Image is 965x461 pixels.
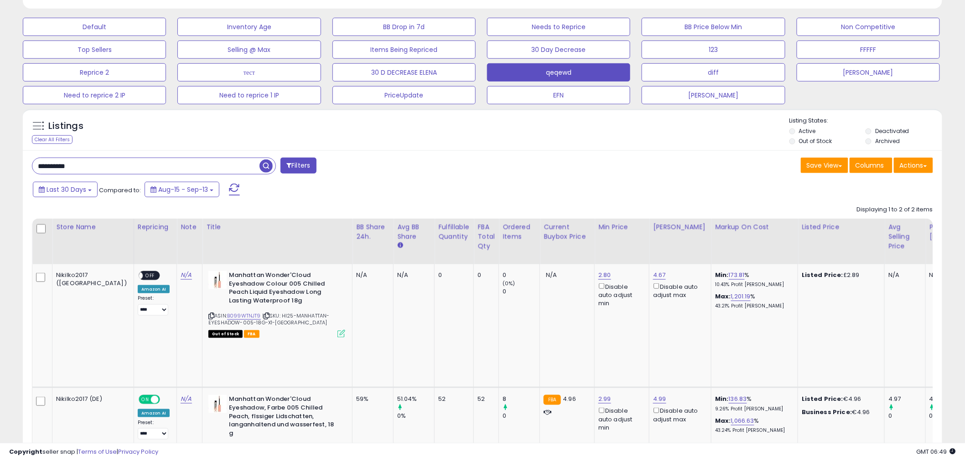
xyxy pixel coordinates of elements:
a: 136.83 [729,394,747,404]
b: Manhattan Wonder'Cloud Eyeshadow, Farbe 005 Chilled Peach, flssiger Lidschatten, langanhaltend un... [229,395,340,440]
button: Inventory Age [177,18,321,36]
button: Default [23,18,166,36]
th: The percentage added to the cost of goods (COGS) that forms the calculator for Min & Max prices. [711,219,798,264]
div: Amazon AI [138,285,170,293]
button: Save View [801,158,848,173]
label: Out of Stock [799,137,832,145]
div: Min Price [598,222,645,232]
div: % [715,417,791,434]
a: N/A [181,271,192,280]
div: [PERSON_NAME] [653,222,707,232]
a: 1,066.63 [731,416,754,425]
button: PriceUpdate [332,86,476,104]
span: FBA [244,330,259,338]
div: Nikilko2017 ([GEOGRAPHIC_DATA]) [56,271,127,287]
div: Note [181,222,198,232]
div: Preset: [138,420,170,440]
div: Nikilko2017 (DE) [56,395,127,403]
a: B099WTNJT9 [227,312,261,320]
label: Deactivated [875,127,909,135]
div: Listed Price [802,222,881,232]
p: 9.26% Profit [PERSON_NAME] [715,406,791,412]
small: FBA [544,395,560,405]
div: Clear All Filters [32,135,73,144]
button: 30 D DECREASE ELENA [332,63,476,82]
div: Disable auto adjust min [598,406,642,432]
div: N/A [356,271,386,279]
div: Avg BB Share [397,222,431,241]
div: Displaying 1 to 2 of 2 items [857,205,933,214]
button: BB Price Below Min [642,18,785,36]
span: OFF [143,272,157,280]
span: | SKU: HI25-MANHATTAN-EYESHADOW-005-18G-X1-[GEOGRAPHIC_DATA] [208,312,330,326]
b: Manhattan Wonder'Cloud Eyeshadow Colour 005 Chilled Peach Liquid Eyeshadow Long Lasting Waterproo... [229,271,340,307]
button: Selling @ Max [177,41,321,59]
b: Min: [715,271,729,279]
button: 30 Day Decrease [487,41,630,59]
button: [PERSON_NAME] [797,63,940,82]
p: 43.21% Profit [PERSON_NAME] [715,303,791,309]
div: 52 [477,395,492,403]
div: 0 [477,271,492,279]
div: 0 [438,271,467,279]
a: 4.67 [653,271,666,280]
span: ON [140,396,151,404]
img: 313auVE8ybL._SL40_.jpg [208,271,227,289]
button: Aug-15 - Sep-13 [145,182,219,197]
a: 2.99 [598,394,611,404]
span: All listings that are currently out of stock and unavailable for purchase on Amazon [208,330,243,338]
b: Business Price: [802,408,852,416]
a: 2.80 [598,271,611,280]
strong: Copyright [9,447,42,456]
div: ASIN: [208,271,345,337]
div: Avg Selling Price [888,222,922,251]
button: 123 [642,41,785,59]
div: Disable auto adjust max [653,406,704,424]
div: FBA Total Qty [477,222,495,251]
button: FFFFF [797,41,940,59]
button: Items Being Repriced [332,41,476,59]
span: Columns [856,161,884,170]
div: N/A [397,271,427,279]
div: €4.96 [802,408,877,416]
div: Disable auto adjust max [653,282,704,299]
button: BB Drop in 7d [332,18,476,36]
div: Repricing [138,222,173,232]
button: Needs to Reprice [487,18,630,36]
label: Active [799,127,816,135]
div: Fulfillable Quantity [438,222,470,241]
div: N/A [888,271,918,279]
div: Preset: [138,295,170,316]
div: 52 [438,395,467,403]
div: BB Share 24h. [356,222,389,241]
button: Non Competitive [797,18,940,36]
img: 313auVE8ybL._SL40_.jpg [208,395,227,413]
a: 173.81 [729,271,745,280]
button: Need to reprice 2 IP [23,86,166,104]
small: Avg BB Share. [397,241,403,250]
div: Current Buybox Price [544,222,591,241]
div: 8 [503,395,540,403]
b: Listed Price: [802,271,843,279]
button: diff [642,63,785,82]
a: N/A [181,394,192,404]
div: 0 [503,412,540,420]
div: 4.97 [888,395,925,403]
button: Top Sellers [23,41,166,59]
p: 43.24% Profit [PERSON_NAME] [715,427,791,434]
b: Max: [715,292,731,301]
small: (0%) [503,280,515,287]
button: тест [177,63,321,82]
label: Archived [875,137,900,145]
b: Listed Price: [802,394,843,403]
div: 0 [503,271,540,279]
span: N/A [546,271,557,279]
button: qeqewd [487,63,630,82]
button: Last 30 Days [33,182,98,197]
button: Actions [894,158,933,173]
div: 59% [356,395,386,403]
div: seller snap | | [9,448,158,456]
b: Max: [715,416,731,425]
div: Ordered Items [503,222,536,241]
button: [PERSON_NAME] [642,86,785,104]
